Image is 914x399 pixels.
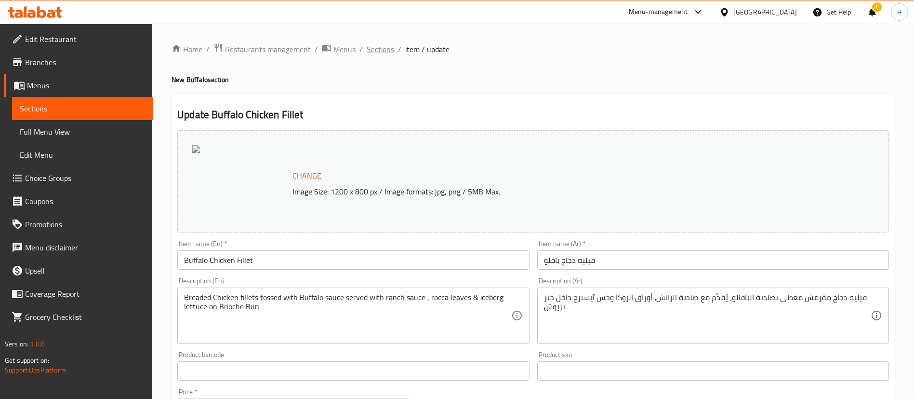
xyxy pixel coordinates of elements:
input: Please enter product sku [537,361,889,381]
div: [GEOGRAPHIC_DATA] [733,7,797,17]
a: Upsell [4,259,153,282]
img: C8C3E15262DB5226E547F3A2B5C718C7 [192,145,200,153]
span: Change [292,169,321,183]
span: Branches [25,56,145,68]
a: Sections [367,43,394,55]
input: Enter name Ar [537,250,889,270]
span: Full Menu View [20,126,145,138]
textarea: فيليه دجاج مقرمش مغطى بصلصة البافالو، يُقدَّم مع صلصة الرانش، أوراق الروكا وخس آيسبرج داخل خبز بر... [544,293,871,339]
textarea: Breaded Chicken fillets tossed with Buffalo sauce served with ranch sauce , rocca leaves & iceber... [184,293,511,339]
a: Edit Restaurant [4,28,153,51]
span: Promotions [25,219,145,230]
p: Image Size: 1200 x 800 px / Image formats: jpg, png / 5MB Max. [289,186,800,197]
a: Choice Groups [4,166,153,190]
span: 1.0.0 [30,338,45,350]
button: Change [289,166,325,186]
span: Edit Restaurant [25,33,145,45]
li: / [359,43,363,55]
a: Coupons [4,190,153,213]
h4: New Buffalo section [172,75,895,84]
span: Menu disclaimer [25,242,145,253]
span: Restaurants management [225,43,311,55]
li: / [398,43,401,55]
span: Menus [333,43,356,55]
a: Sections [12,97,153,120]
a: Coverage Report [4,282,153,305]
span: Grocery Checklist [25,311,145,323]
span: Menus [27,80,145,91]
span: Coupons [25,195,145,207]
span: item / update [405,43,450,55]
a: Menu disclaimer [4,236,153,259]
span: Get support on: [5,354,49,367]
a: Edit Menu [12,143,153,166]
span: Coverage Report [25,288,145,300]
span: Edit Menu [20,149,145,161]
a: Menus [4,74,153,97]
span: Upsell [25,265,145,276]
a: Promotions [4,213,153,236]
h2: Update Buffalo Chicken Fillet [177,108,889,122]
li: / [315,43,318,55]
div: Menu-management [629,6,688,18]
a: Branches [4,51,153,74]
a: Restaurants management [213,43,311,55]
a: Support.OpsPlatform [5,364,66,376]
span: Version: [5,338,28,350]
li: / [206,43,210,55]
nav: breadcrumb [172,43,895,55]
span: Sections [20,103,145,114]
a: Menus [322,43,356,55]
a: Full Menu View [12,120,153,143]
input: Enter name En [177,250,529,270]
input: Please enter product barcode [177,361,529,381]
a: Home [172,43,202,55]
span: Choice Groups [25,172,145,184]
a: Grocery Checklist [4,305,153,329]
span: H [897,7,901,17]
